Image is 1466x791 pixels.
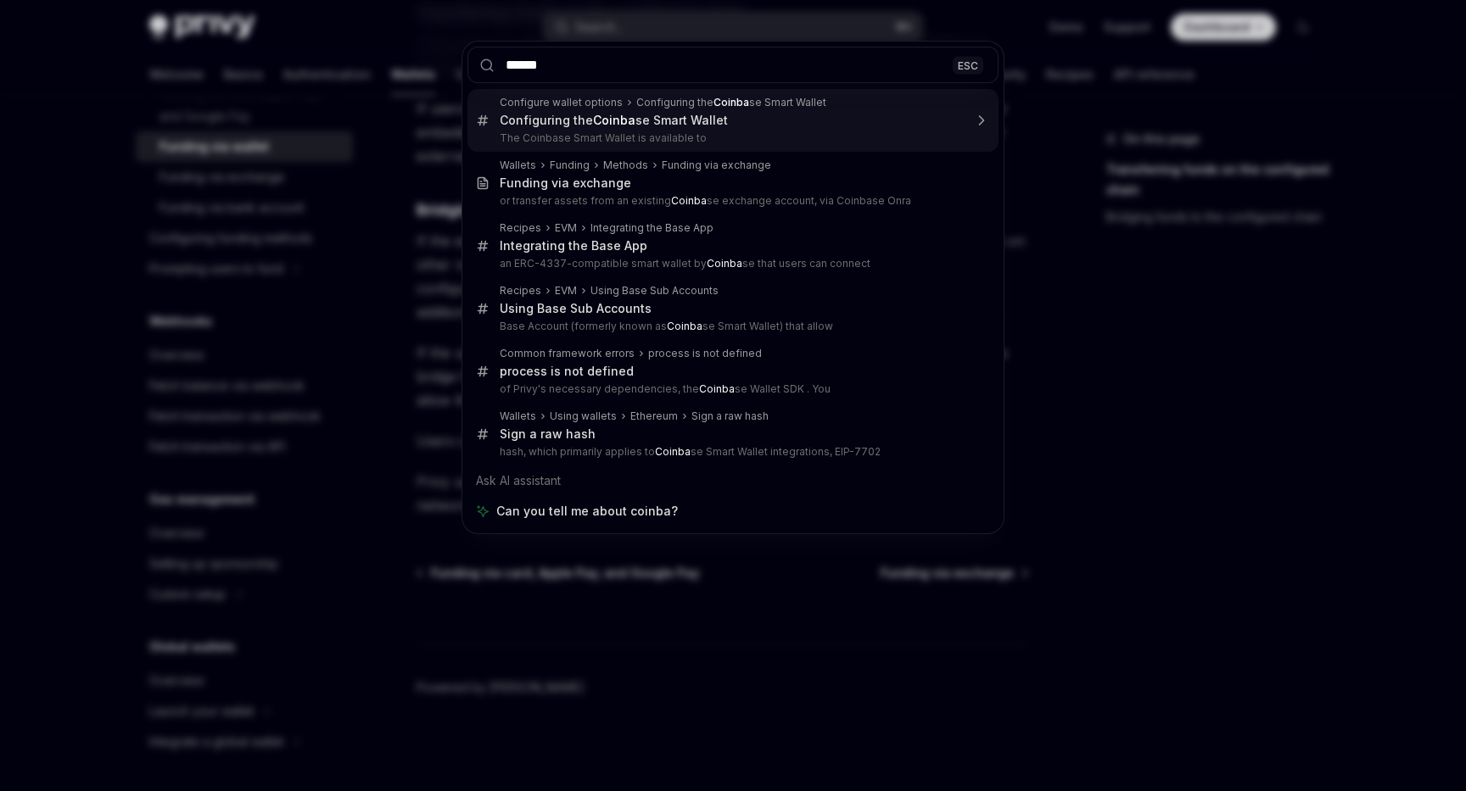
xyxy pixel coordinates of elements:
[550,159,590,172] div: Funding
[500,301,652,316] div: Using Base Sub Accounts
[555,284,577,298] div: EVM
[691,409,769,423] div: Sign a raw hash
[630,409,678,423] div: Ethereum
[500,96,623,109] div: Configure wallet options
[671,194,707,207] b: Coinba
[590,221,713,235] div: Integrating the Base App
[500,238,647,253] div: Integrating the Base App
[500,221,541,235] div: Recipes
[500,426,596,442] div: Sign a raw hash
[636,96,826,109] div: Configuring the se Smart Wallet
[500,113,728,128] div: Configuring the se Smart Wallet
[603,159,648,172] div: Methods
[500,409,536,423] div: Wallets
[500,194,963,208] p: or transfer assets from an existing se exchange account, via Coinbase Onra
[713,96,749,109] b: Coinba
[500,175,631,191] div: Funding via exchange
[496,503,678,520] span: Can you tell me about coinba?
[593,113,635,127] b: Coinba
[699,382,735,395] b: Coinba
[500,347,635,360] div: Common framework errors
[500,364,634,379] div: process is not defined
[655,445,691,458] b: Coinba
[550,409,617,423] div: Using wallets
[953,56,983,74] div: ESC
[500,284,541,298] div: Recipes
[555,221,577,235] div: EVM
[648,347,762,360] div: process is not defined
[500,159,536,172] div: Wallets
[500,382,963,396] p: of Privy's necessary dependencies, the se Wallet SDK . You
[590,284,719,298] div: Using Base Sub Accounts
[500,320,963,333] p: Base Account (formerly known as se Smart Wallet) that allow
[467,465,999,496] div: Ask AI assistant
[667,320,702,332] b: Coinba
[500,131,963,145] p: The Coinbase Smart Wallet is available to
[500,257,963,270] p: an ERC-4337-compatible smart wallet by se that users can connect
[707,257,742,270] b: Coinba
[500,445,963,459] p: hash, which primarily applies to se Smart Wallet integrations, EIP-7702
[662,159,771,172] div: Funding via exchange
